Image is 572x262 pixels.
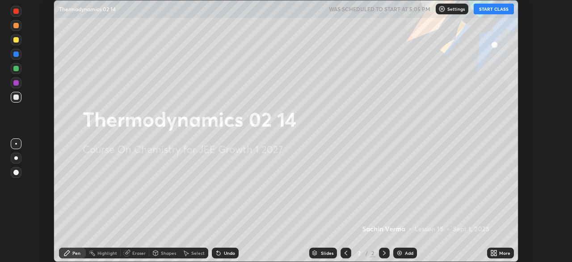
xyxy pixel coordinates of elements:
div: Highlight [97,251,117,255]
p: Settings [447,7,465,11]
button: START CLASS [474,4,514,14]
div: 2 [355,250,364,256]
h5: WAS SCHEDULED TO START AT 5:05 PM [329,5,430,13]
div: Slides [321,251,333,255]
img: class-settings-icons [438,5,446,13]
div: Eraser [132,251,146,255]
div: Select [191,251,205,255]
div: Pen [72,251,80,255]
div: More [499,251,510,255]
img: add-slide-button [396,249,403,257]
div: 2 [370,249,375,257]
div: Undo [224,251,235,255]
div: / [366,250,368,256]
div: Shapes [161,251,176,255]
p: Thermodynamics 02 14 [59,5,116,13]
div: Add [405,251,413,255]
